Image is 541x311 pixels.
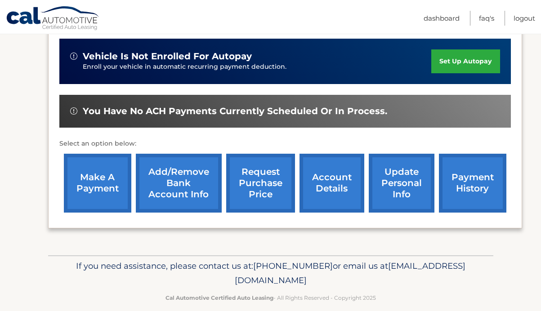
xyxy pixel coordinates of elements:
span: vehicle is not enrolled for autopay [83,51,252,62]
span: You have no ACH payments currently scheduled or in process. [83,106,387,117]
p: - All Rights Reserved - Copyright 2025 [54,293,487,302]
a: Logout [514,11,535,26]
p: Enroll your vehicle in automatic recurring payment deduction. [83,62,432,72]
a: make a payment [64,154,131,213]
a: Dashboard [424,11,460,26]
strong: Cal Automotive Certified Auto Leasing [165,294,273,301]
img: alert-white.svg [70,107,77,115]
a: Add/Remove bank account info [136,154,222,213]
a: account details [300,154,364,213]
a: FAQ's [479,11,494,26]
a: Cal Automotive [6,6,100,32]
a: set up autopay [431,49,500,73]
p: Select an option below: [59,138,511,149]
a: payment history [439,154,506,213]
a: update personal info [369,154,434,213]
img: alert-white.svg [70,53,77,60]
a: request purchase price [226,154,295,213]
span: [PHONE_NUMBER] [253,261,333,271]
p: If you need assistance, please contact us at: or email us at [54,259,487,288]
